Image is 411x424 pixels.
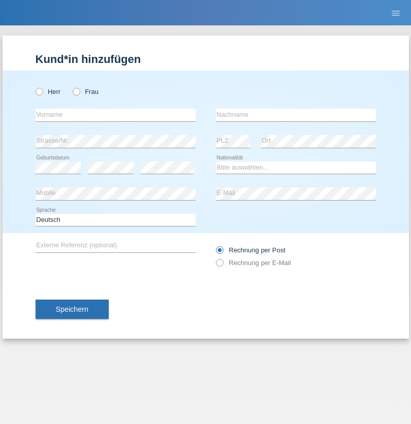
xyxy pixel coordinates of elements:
input: Herr [36,88,42,94]
button: Speichern [36,300,109,319]
label: Herr [36,88,61,95]
span: Speichern [56,305,88,313]
label: Rechnung per E-Mail [216,259,291,267]
input: Frau [73,88,79,94]
label: Rechnung per Post [216,246,286,254]
a: menu [386,10,406,16]
input: Rechnung per Post [216,246,223,259]
input: Rechnung per E-Mail [216,259,223,272]
i: menu [391,8,401,18]
label: Frau [73,88,99,95]
h1: Kund*in hinzufügen [36,53,376,66]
